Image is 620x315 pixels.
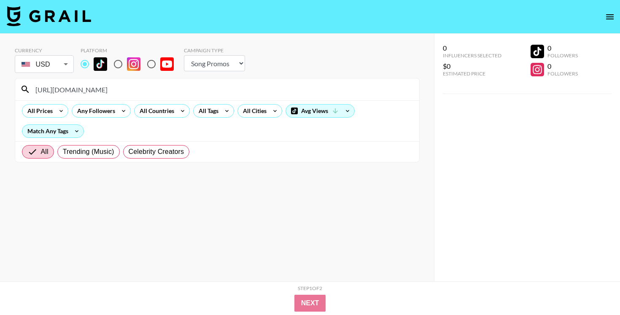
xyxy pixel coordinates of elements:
[15,47,74,54] div: Currency
[94,57,107,71] img: TikTok
[30,83,414,96] input: Search by User Name
[578,273,610,305] iframe: Drift Widget Chat Controller
[298,285,322,291] div: Step 1 of 2
[294,295,326,312] button: Next
[547,44,578,52] div: 0
[129,147,184,157] span: Celebrity Creators
[443,44,501,52] div: 0
[547,70,578,77] div: Followers
[41,147,49,157] span: All
[127,57,140,71] img: Instagram
[81,47,181,54] div: Platform
[72,105,117,117] div: Any Followers
[63,147,114,157] span: Trending (Music)
[547,52,578,59] div: Followers
[238,105,268,117] div: All Cities
[160,57,174,71] img: YouTube
[22,125,84,137] div: Match Any Tags
[194,105,220,117] div: All Tags
[443,70,501,77] div: Estimated Price
[7,6,91,26] img: Grail Talent
[184,47,245,54] div: Campaign Type
[547,62,578,70] div: 0
[22,105,54,117] div: All Prices
[135,105,176,117] div: All Countries
[601,8,618,25] button: open drawer
[443,52,501,59] div: Influencers Selected
[286,105,354,117] div: Avg Views
[16,57,72,72] div: USD
[443,62,501,70] div: $0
